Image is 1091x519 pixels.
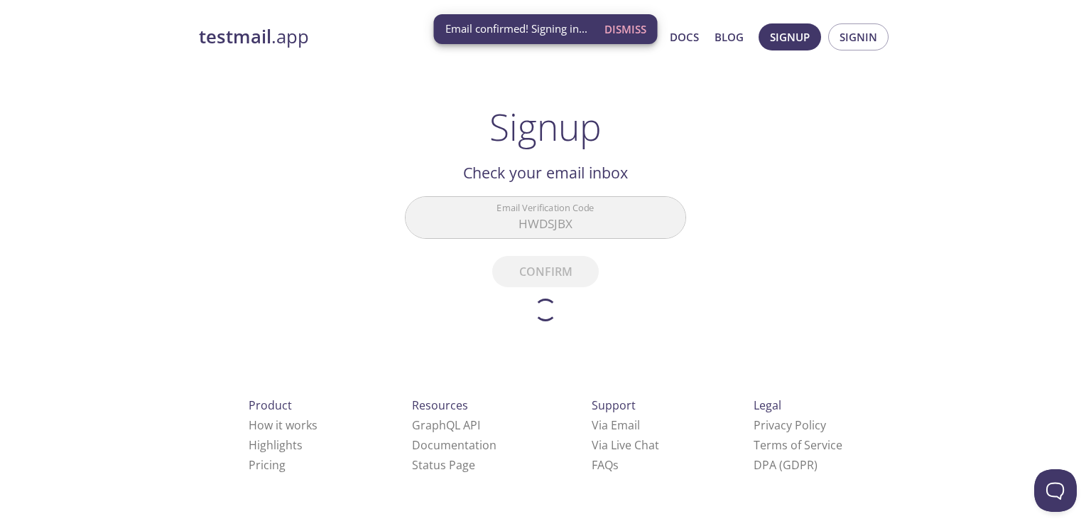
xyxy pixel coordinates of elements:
[199,24,271,49] strong: testmail
[759,23,821,50] button: Signup
[249,437,303,453] a: Highlights
[249,457,286,473] a: Pricing
[613,457,619,473] span: s
[412,437,496,453] a: Documentation
[770,28,810,46] span: Signup
[828,23,889,50] button: Signin
[249,397,292,413] span: Product
[592,417,640,433] a: Via Email
[489,105,602,148] h1: Signup
[199,25,533,49] a: testmail.app
[405,161,686,185] h2: Check your email inbox
[670,28,699,46] a: Docs
[249,417,317,433] a: How it works
[592,397,636,413] span: Support
[412,457,475,473] a: Status Page
[599,16,652,43] button: Dismiss
[754,417,826,433] a: Privacy Policy
[445,21,587,36] span: Email confirmed! Signing in...
[715,28,744,46] a: Blog
[604,20,646,38] span: Dismiss
[412,397,468,413] span: Resources
[754,457,818,473] a: DPA (GDPR)
[754,437,842,453] a: Terms of Service
[1034,469,1077,512] iframe: Help Scout Beacon - Open
[412,417,480,433] a: GraphQL API
[592,437,659,453] a: Via Live Chat
[840,28,877,46] span: Signin
[592,457,619,473] a: FAQ
[754,397,781,413] span: Legal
